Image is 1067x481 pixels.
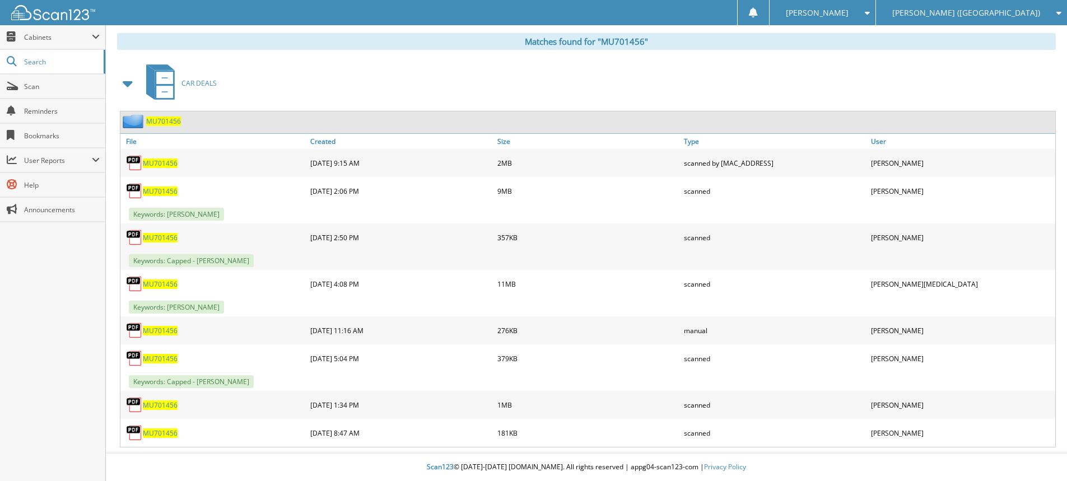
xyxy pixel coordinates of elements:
a: MU701456 [143,186,178,196]
span: Keywords: Capped - [PERSON_NAME] [129,254,254,267]
div: 11MB [495,273,682,295]
iframe: Chat Widget [1011,427,1067,481]
div: 2MB [495,152,682,174]
span: Keywords: [PERSON_NAME] [129,301,224,314]
span: Bookmarks [24,131,100,141]
img: PDF.png [126,229,143,246]
div: scanned [681,226,868,249]
img: PDF.png [126,155,143,171]
div: 379KB [495,347,682,370]
img: PDF.png [126,275,143,292]
span: CAR DEALS [181,78,217,88]
span: Announcements [24,205,100,214]
span: [PERSON_NAME] ([GEOGRAPHIC_DATA]) [892,10,1040,16]
a: Created [307,134,495,149]
div: [PERSON_NAME][MEDICAL_DATA] [868,273,1055,295]
div: [PERSON_NAME] [868,347,1055,370]
div: [DATE] 2:50 PM [307,226,495,249]
span: Cabinets [24,32,92,42]
div: [PERSON_NAME] [868,319,1055,342]
a: User [868,134,1055,149]
span: Reminders [24,106,100,116]
div: scanned [681,180,868,202]
div: scanned [681,347,868,370]
div: [DATE] 4:08 PM [307,273,495,295]
span: Scan123 [427,462,454,471]
div: [PERSON_NAME] [868,180,1055,202]
img: PDF.png [126,396,143,413]
img: scan123-logo-white.svg [11,5,95,20]
div: © [DATE]-[DATE] [DOMAIN_NAME]. All rights reserved | appg04-scan123-com | [106,454,1067,481]
span: User Reports [24,156,92,165]
div: scanned [681,422,868,444]
div: [DATE] 9:15 AM [307,152,495,174]
a: MU701456 [143,233,178,242]
div: [DATE] 8:47 AM [307,422,495,444]
span: [PERSON_NAME] [786,10,849,16]
img: PDF.png [126,322,143,339]
a: Type [681,134,868,149]
a: MU701456 [143,279,178,289]
img: PDF.png [126,424,143,441]
span: Help [24,180,100,190]
span: Scan [24,82,100,91]
div: [PERSON_NAME] [868,152,1055,174]
div: 181KB [495,422,682,444]
div: Matches found for "MU701456" [117,33,1056,50]
a: MU701456 [143,400,178,410]
span: Keywords: [PERSON_NAME] [129,208,224,221]
a: MU701456 [143,354,178,363]
div: scanned by [MAC_ADDRESS] [681,152,868,174]
a: CAR DEALS [139,61,217,105]
div: 1MB [495,394,682,416]
div: [DATE] 2:06 PM [307,180,495,202]
div: manual [681,319,868,342]
a: MU701456 [143,326,178,335]
img: PDF.png [126,183,143,199]
img: folder2.png [123,114,146,128]
div: 357KB [495,226,682,249]
div: 9MB [495,180,682,202]
a: Privacy Policy [704,462,746,471]
div: [DATE] 11:16 AM [307,319,495,342]
img: PDF.png [126,350,143,367]
div: [PERSON_NAME] [868,226,1055,249]
a: File [120,134,307,149]
span: Keywords: Capped - [PERSON_NAME] [129,375,254,388]
div: [PERSON_NAME] [868,394,1055,416]
a: MU701456 [143,428,178,438]
div: 276KB [495,319,682,342]
a: MU701456 [146,116,181,126]
div: [PERSON_NAME] [868,422,1055,444]
div: scanned [681,394,868,416]
div: [DATE] 5:04 PM [307,347,495,370]
a: Size [495,134,682,149]
a: MU701456 [143,158,178,168]
div: [DATE] 1:34 PM [307,394,495,416]
div: scanned [681,273,868,295]
span: Search [24,57,98,67]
